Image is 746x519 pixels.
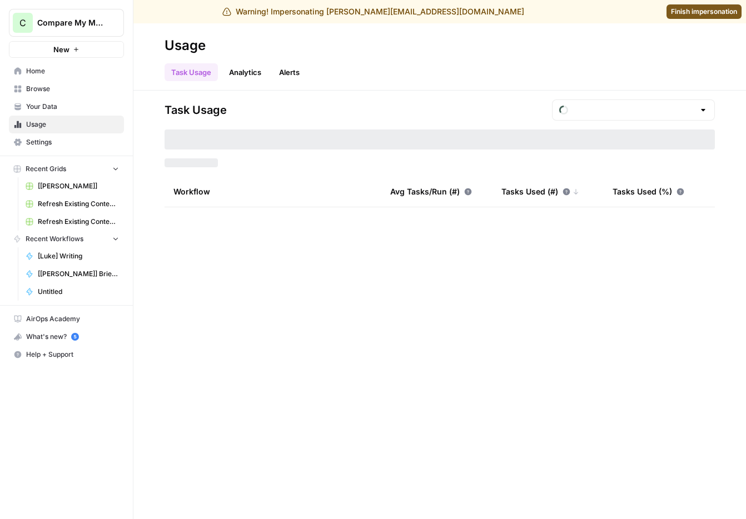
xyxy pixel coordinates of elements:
[53,44,69,55] span: New
[71,333,79,341] a: 5
[9,310,124,328] a: AirOps Academy
[671,7,737,17] span: Finish impersonation
[21,213,124,231] a: Refresh Existing Content (1)
[26,137,119,147] span: Settings
[19,16,26,29] span: C
[38,287,119,297] span: Untitled
[501,176,579,207] div: Tasks Used (#)
[9,328,124,346] button: What's new? 5
[390,176,472,207] div: Avg Tasks/Run (#)
[165,63,218,81] a: Task Usage
[9,41,124,58] button: New
[21,247,124,265] a: [Luke] Writing
[21,195,124,213] a: Refresh Existing Content (Updated)
[222,63,268,81] a: Analytics
[9,328,123,345] div: What's new?
[613,176,684,207] div: Tasks Used (%)
[37,17,105,28] span: Compare My Move
[26,66,119,76] span: Home
[165,102,227,118] span: Task Usage
[26,164,66,174] span: Recent Grids
[9,62,124,80] a: Home
[26,119,119,129] span: Usage
[9,133,124,151] a: Settings
[272,63,306,81] button: Alerts
[222,6,524,17] div: Warning! Impersonating [PERSON_NAME][EMAIL_ADDRESS][DOMAIN_NAME]
[9,346,124,363] button: Help + Support
[38,181,119,191] span: [[PERSON_NAME]]
[667,4,742,19] a: Finish impersonation
[26,350,119,360] span: Help + Support
[38,251,119,261] span: [Luke] Writing
[38,269,119,279] span: [[PERSON_NAME]] Brief Creation
[26,84,119,94] span: Browse
[73,334,76,340] text: 5
[21,283,124,301] a: Untitled
[26,102,119,112] span: Your Data
[26,234,83,244] span: Recent Workflows
[26,314,119,324] span: AirOps Academy
[38,217,119,227] span: Refresh Existing Content (1)
[9,98,124,116] a: Your Data
[21,265,124,283] a: [[PERSON_NAME]] Brief Creation
[9,231,124,247] button: Recent Workflows
[165,37,206,54] div: Usage
[173,176,372,207] div: Workflow
[9,116,124,133] a: Usage
[9,9,124,37] button: Workspace: Compare My Move
[9,80,124,98] a: Browse
[9,161,124,177] button: Recent Grids
[21,177,124,195] a: [[PERSON_NAME]]
[38,199,119,209] span: Refresh Existing Content (Updated)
